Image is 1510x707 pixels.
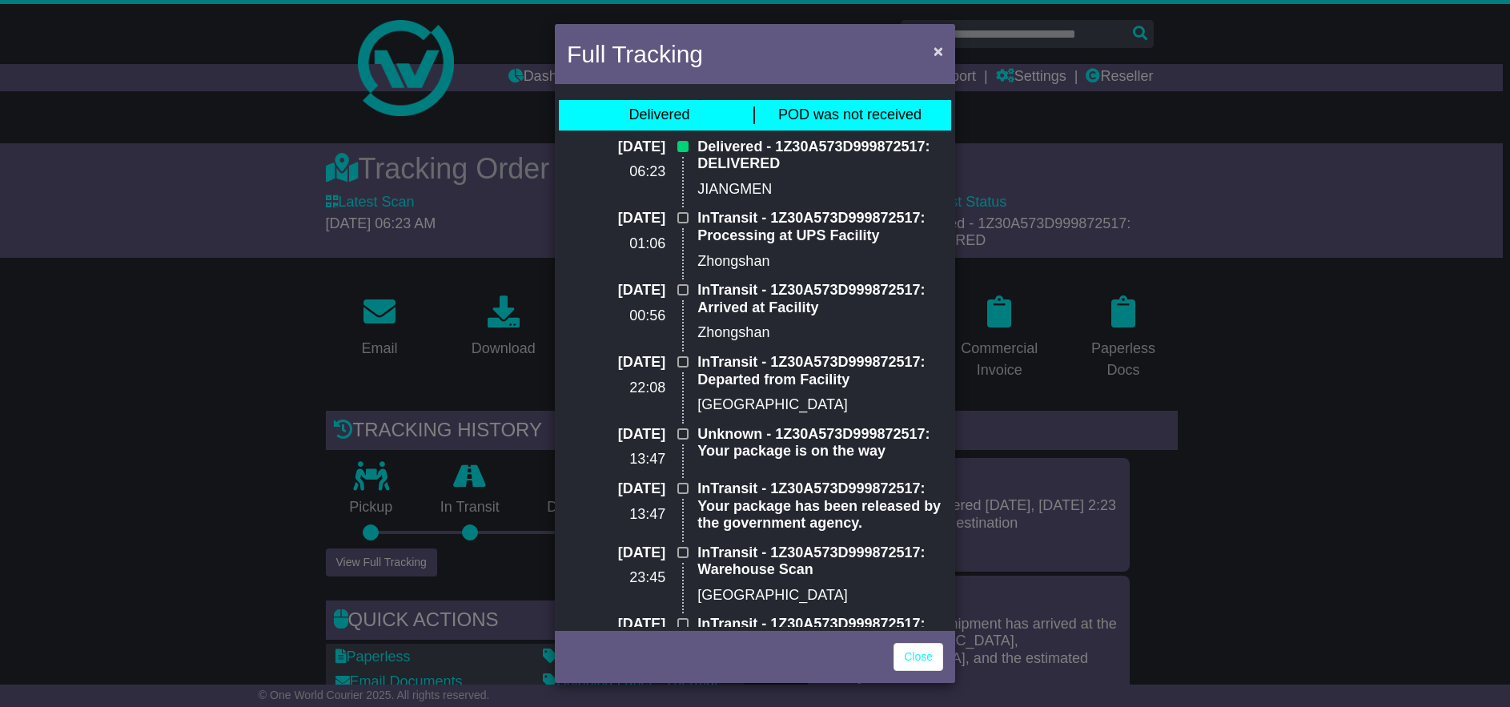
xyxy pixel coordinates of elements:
[697,354,943,388] p: InTransit - 1Z30A573D999872517: Departed from Facility
[697,210,943,244] p: InTransit - 1Z30A573D999872517: Processing at UPS Facility
[697,282,943,316] p: InTransit - 1Z30A573D999872517: Arrived at Facility
[778,106,922,123] span: POD was not received
[567,544,665,562] p: [DATE]
[697,587,943,605] p: [GEOGRAPHIC_DATA]
[567,210,665,227] p: [DATE]
[567,616,665,633] p: [DATE]
[567,380,665,397] p: 22:08
[697,181,943,199] p: JIANGMEN
[934,42,943,60] span: ×
[567,282,665,299] p: [DATE]
[697,426,943,460] p: Unknown - 1Z30A573D999872517: Your package is on the way
[697,139,943,173] p: Delivered - 1Z30A573D999872517: DELIVERED
[697,544,943,579] p: InTransit - 1Z30A573D999872517: Warehouse Scan
[567,354,665,372] p: [DATE]
[697,324,943,342] p: Zhongshan
[697,396,943,414] p: [GEOGRAPHIC_DATA]
[567,480,665,498] p: [DATE]
[567,139,665,156] p: [DATE]
[567,569,665,587] p: 23:45
[567,451,665,468] p: 13:47
[894,643,943,671] a: Close
[567,426,665,444] p: [DATE]
[567,36,703,72] h4: Full Tracking
[697,480,943,532] p: InTransit - 1Z30A573D999872517: Your package has been released by the government agency.
[567,307,665,325] p: 00:56
[697,616,943,650] p: InTransit - 1Z30A573D999872517: Warehouse Scan
[567,163,665,181] p: 06:23
[567,506,665,524] p: 13:47
[697,253,943,271] p: Zhongshan
[628,106,689,124] div: Delivered
[567,235,665,253] p: 01:06
[926,34,951,67] button: Close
